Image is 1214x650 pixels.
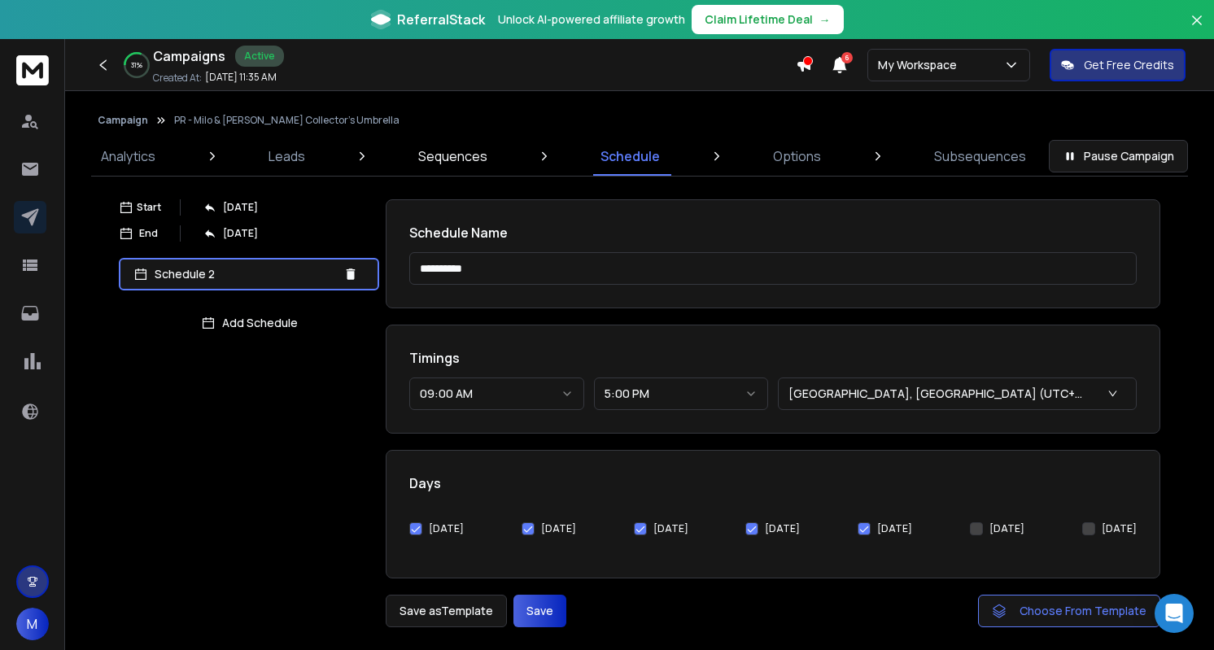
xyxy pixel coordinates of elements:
[1049,140,1188,172] button: Pause Campaign
[878,57,963,73] p: My Workspace
[269,146,305,166] p: Leads
[386,595,507,627] button: Save asTemplate
[259,137,315,176] a: Leads
[773,146,821,166] p: Options
[119,307,379,339] button: Add Schedule
[418,146,487,166] p: Sequences
[153,72,202,85] p: Created At:
[155,266,337,282] p: Schedule 2
[137,201,161,214] p: Start
[409,377,584,410] button: 09:00 AM
[16,608,49,640] button: M
[223,201,258,214] p: [DATE]
[1102,522,1137,535] label: [DATE]
[101,146,155,166] p: Analytics
[91,137,165,176] a: Analytics
[513,595,566,627] button: Save
[409,348,1137,368] h1: Timings
[934,146,1026,166] p: Subsequences
[174,114,400,127] p: PR - Milo & [PERSON_NAME] Collector's Umbrella
[153,46,225,66] h1: Campaigns
[131,60,142,70] p: 31 %
[498,11,685,28] p: Unlock AI-powered affiliate growth
[989,522,1024,535] label: [DATE]
[139,227,158,240] p: End
[765,522,800,535] label: [DATE]
[924,137,1036,176] a: Subsequences
[653,522,688,535] label: [DATE]
[600,146,660,166] p: Schedule
[1186,10,1207,49] button: Close banner
[223,227,258,240] p: [DATE]
[841,52,853,63] span: 6
[763,137,831,176] a: Options
[98,114,148,127] button: Campaign
[692,5,844,34] button: Claim Lifetime Deal→
[877,522,912,535] label: [DATE]
[819,11,831,28] span: →
[978,595,1160,627] button: Choose From Template
[591,137,670,176] a: Schedule
[235,46,284,67] div: Active
[1020,603,1146,619] span: Choose From Template
[205,71,277,84] p: [DATE] 11:35 AM
[1050,49,1186,81] button: Get Free Credits
[1084,57,1174,73] p: Get Free Credits
[409,223,1137,242] h1: Schedule Name
[541,522,576,535] label: [DATE]
[788,386,1093,402] p: [GEOGRAPHIC_DATA], [GEOGRAPHIC_DATA] (UTC+8:00)
[408,137,497,176] a: Sequences
[1155,594,1194,633] div: Open Intercom Messenger
[409,473,1137,493] h1: Days
[397,10,485,29] span: ReferralStack
[594,377,769,410] button: 5:00 PM
[429,522,464,535] label: [DATE]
